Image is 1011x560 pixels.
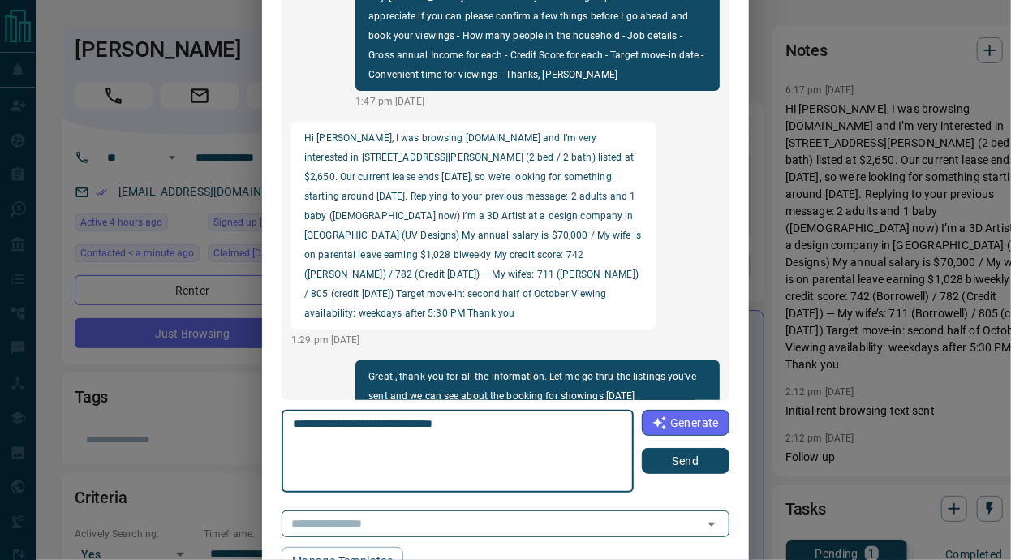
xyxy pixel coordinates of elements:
p: 1:29 pm [DATE] [291,333,656,347]
p: Great , thank you for all the information. Let me go thru the listings you've sent and we can see... [368,367,707,406]
p: Hi [PERSON_NAME], I was browsing [DOMAIN_NAME] and I’m very interested in [STREET_ADDRESS][PERSON... [304,128,643,323]
button: Send [642,448,729,474]
button: Generate [642,410,729,436]
button: Open [700,513,723,536]
p: 1:47 pm [DATE] [355,94,720,109]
